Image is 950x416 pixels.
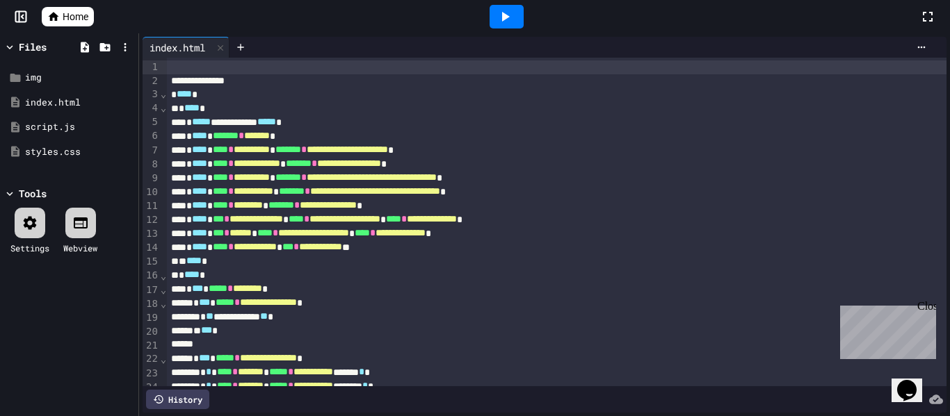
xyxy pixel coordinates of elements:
div: 14 [143,241,160,255]
div: img [25,71,134,85]
div: 8 [143,158,160,172]
div: 21 [143,339,160,353]
div: 5 [143,115,160,129]
div: 12 [143,213,160,227]
div: 10 [143,185,160,199]
span: Fold line [160,353,167,365]
div: 23 [143,367,160,381]
div: index.html [143,37,230,58]
div: Tools [19,186,47,201]
div: 11 [143,199,160,213]
span: Fold line [160,284,167,295]
a: Home [42,7,94,26]
div: 4 [143,101,160,115]
span: Fold line [160,88,167,99]
div: Chat with us now!Close [6,6,96,88]
div: 15 [143,255,160,269]
span: Fold line [160,270,167,281]
span: Fold line [160,298,167,309]
iframe: chat widget [835,300,936,359]
div: Webview [63,242,97,254]
div: script.js [25,120,134,134]
div: 18 [143,297,160,311]
div: 17 [143,283,160,297]
div: styles.css [25,145,134,159]
iframe: chat widget [892,360,936,402]
div: 3 [143,88,160,101]
div: History [146,390,209,409]
div: 6 [143,129,160,143]
div: 24 [143,381,160,394]
span: Home [63,10,88,24]
div: 2 [143,74,160,88]
div: 19 [143,311,160,325]
div: 20 [143,325,160,339]
div: 22 [143,352,160,366]
span: Fold line [160,102,167,113]
div: index.html [143,40,212,55]
div: index.html [25,96,134,110]
div: Settings [10,242,49,254]
div: 7 [143,144,160,158]
div: 9 [143,172,160,185]
div: 16 [143,269,160,283]
div: Files [19,40,47,54]
div: 13 [143,227,160,241]
div: 1 [143,60,160,74]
